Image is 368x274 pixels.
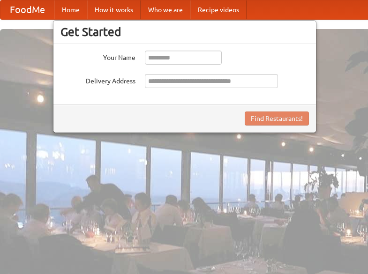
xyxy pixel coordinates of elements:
[54,0,87,19] a: Home
[190,0,247,19] a: Recipe videos
[245,111,309,126] button: Find Restaurants!
[60,51,135,62] label: Your Name
[60,25,309,39] h3: Get Started
[60,74,135,86] label: Delivery Address
[87,0,141,19] a: How it works
[141,0,190,19] a: Who we are
[0,0,54,19] a: FoodMe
